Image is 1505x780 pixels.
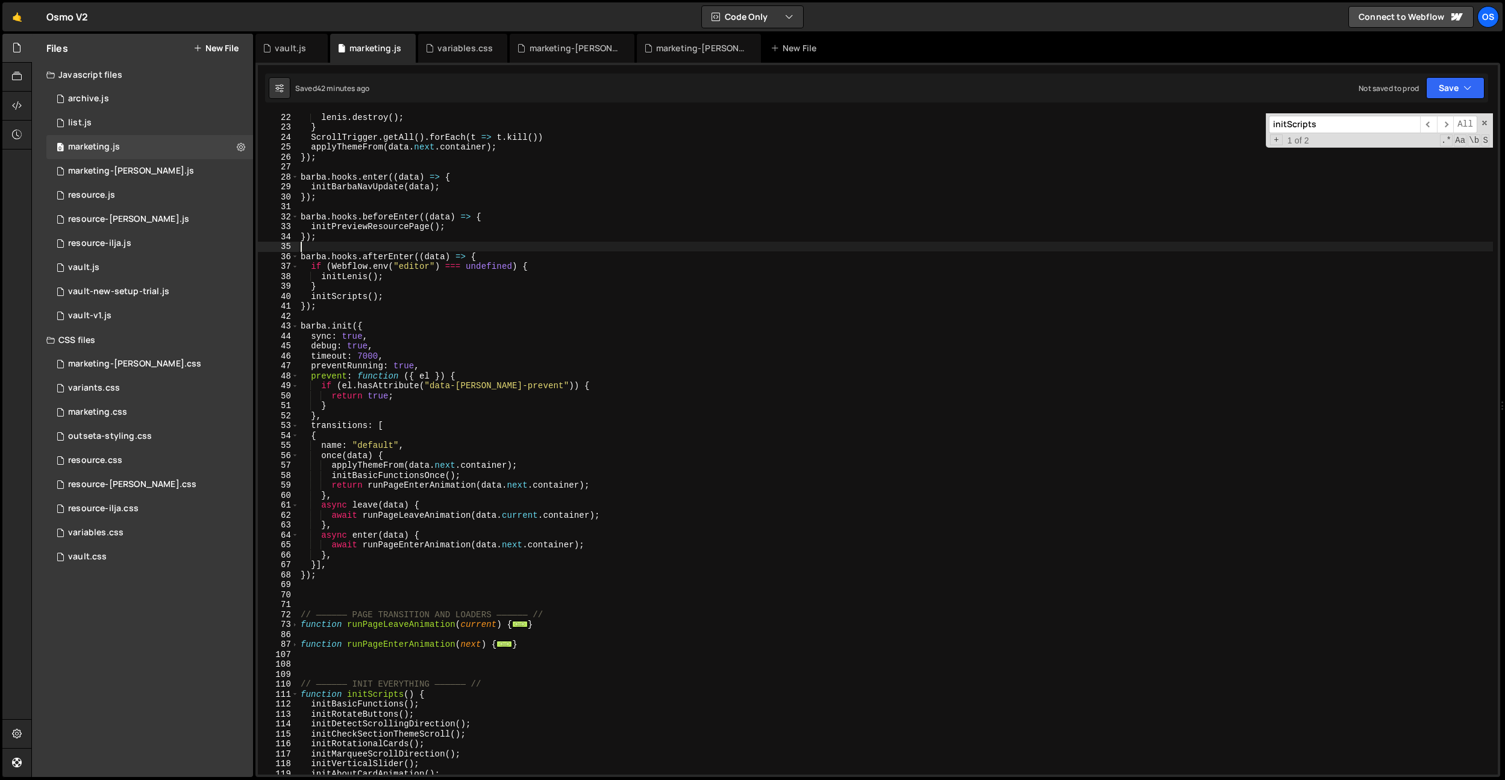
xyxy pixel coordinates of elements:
div: 29 [258,182,299,192]
div: 56 [258,451,299,461]
h2: Files [46,42,68,55]
div: 27 [258,162,299,172]
div: marketing-[PERSON_NAME].js [656,42,746,54]
div: variables.css [437,42,493,54]
div: 16596/45153.css [46,545,253,569]
div: 60 [258,491,299,501]
div: Saved [295,83,369,93]
div: 114 [258,719,299,729]
div: 53 [258,421,299,431]
div: archive.js [68,93,109,104]
div: 117 [258,749,299,760]
div: resource-[PERSON_NAME].js [68,214,189,225]
div: 45 [258,341,299,351]
div: 16596/45422.js [46,135,253,159]
div: list.js [68,118,92,128]
div: 115 [258,729,299,740]
div: 42 [258,312,299,322]
span: ​ [1437,116,1454,133]
div: 40 [258,292,299,302]
div: 59 [258,480,299,491]
div: outseta-styling.css [68,431,152,442]
div: 44 [258,332,299,342]
span: 0 [57,143,64,153]
div: 24 [258,133,299,143]
div: 68 [258,570,299,580]
div: vault.js [68,262,99,273]
div: marketing-[PERSON_NAME].css [68,359,201,370]
div: resource.css [68,455,122,466]
div: 31 [258,202,299,212]
div: 16596/46194.js [46,207,253,231]
button: New File [193,43,239,53]
button: Code Only [702,6,803,28]
div: 41 [258,301,299,312]
div: resource-[PERSON_NAME].css [68,479,196,490]
div: 86 [258,630,299,640]
div: 22 [258,113,299,123]
div: 16596/45132.js [46,304,253,328]
div: 66 [258,550,299,561]
div: 39 [258,281,299,292]
div: 107 [258,650,299,660]
div: 25 [258,142,299,153]
div: marketing.css [68,407,127,418]
a: Connect to Webflow [1348,6,1474,28]
span: ... [512,621,528,627]
div: 43 [258,321,299,332]
div: 54 [258,431,299,441]
div: Osmo V2 [46,10,88,24]
div: 113 [258,709,299,720]
div: 109 [258,670,299,680]
div: 42 minutes ago [317,83,369,93]
div: 62 [258,511,299,521]
div: marketing.js [349,42,401,54]
a: 🤙 [2,2,32,31]
div: 16596/45424.js [46,159,253,183]
div: 36 [258,252,299,262]
div: resource-ilja.js [68,238,131,249]
div: 57 [258,461,299,471]
div: 16596/45151.js [46,111,253,135]
span: Search In Selection [1482,134,1489,146]
div: 23 [258,122,299,133]
span: CaseSensitive Search [1454,134,1466,146]
div: 118 [258,759,299,769]
div: 16596/46196.css [46,473,253,497]
div: 16596/46210.js [46,87,253,111]
div: 110 [258,679,299,690]
div: 67 [258,560,299,570]
div: 112 [258,699,299,709]
div: vault.js [275,42,306,54]
div: New File [771,42,821,54]
div: Os [1477,6,1499,28]
div: 119 [258,769,299,779]
div: 16596/45133.js [46,256,253,280]
input: Search for [1269,116,1420,133]
div: 87 [258,640,299,650]
div: 72 [258,610,299,620]
div: 71 [258,600,299,610]
div: 111 [258,690,299,700]
div: 116 [258,739,299,749]
div: 30 [258,192,299,203]
div: 16596/46195.js [46,231,253,256]
div: 16596/46183.js [46,183,253,207]
span: 1 of 2 [1283,136,1314,146]
div: 33 [258,222,299,232]
div: 51 [258,401,299,411]
span: Toggle Replace mode [1270,134,1283,146]
span: ​ [1420,116,1437,133]
div: 48 [258,371,299,382]
div: resource-ilja.css [68,503,139,514]
button: Save [1426,77,1485,99]
div: marketing-[PERSON_NAME].css [530,42,620,54]
div: 28 [258,172,299,183]
div: 63 [258,520,299,530]
div: 16596/46284.css [46,352,253,376]
div: 55 [258,441,299,451]
div: vault.css [68,552,107,562]
div: vault-v1.js [68,310,111,321]
div: marketing.js [68,142,120,153]
div: 46 [258,351,299,362]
